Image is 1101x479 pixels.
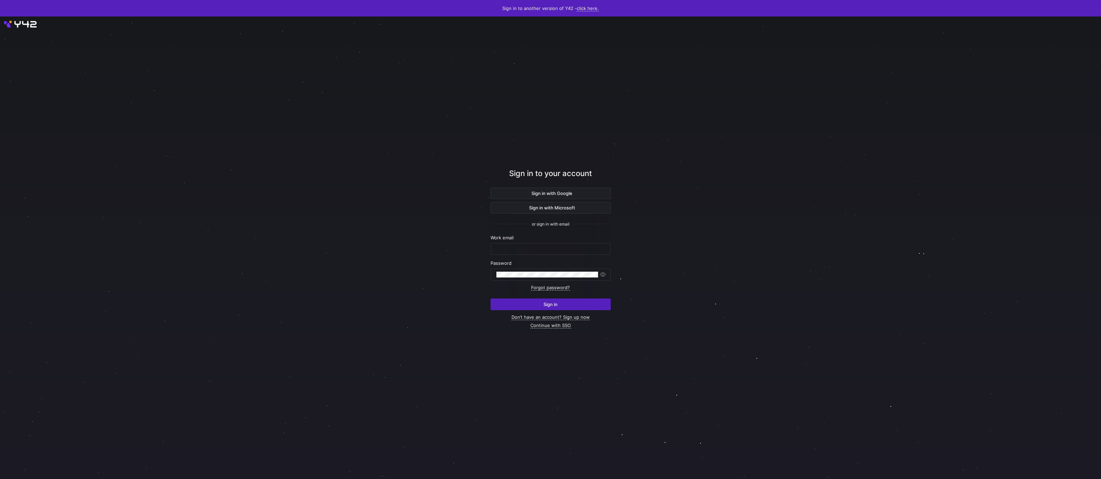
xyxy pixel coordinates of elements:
[526,205,575,210] span: Sign in with Microsoft
[530,323,571,328] a: Continue with SSO
[491,202,611,214] button: Sign in with Microsoft
[491,168,611,187] div: Sign in to your account
[491,260,512,266] span: Password
[577,6,599,11] a: click here.
[512,314,590,320] a: Don’t have an account? Sign up now
[491,187,611,199] button: Sign in with Google
[531,285,570,291] a: Forgot password?
[491,298,611,310] button: Sign in
[532,222,570,227] span: or sign in with email
[543,302,558,307] span: Sign in
[529,190,572,196] span: Sign in with Google
[491,235,514,240] span: Work email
